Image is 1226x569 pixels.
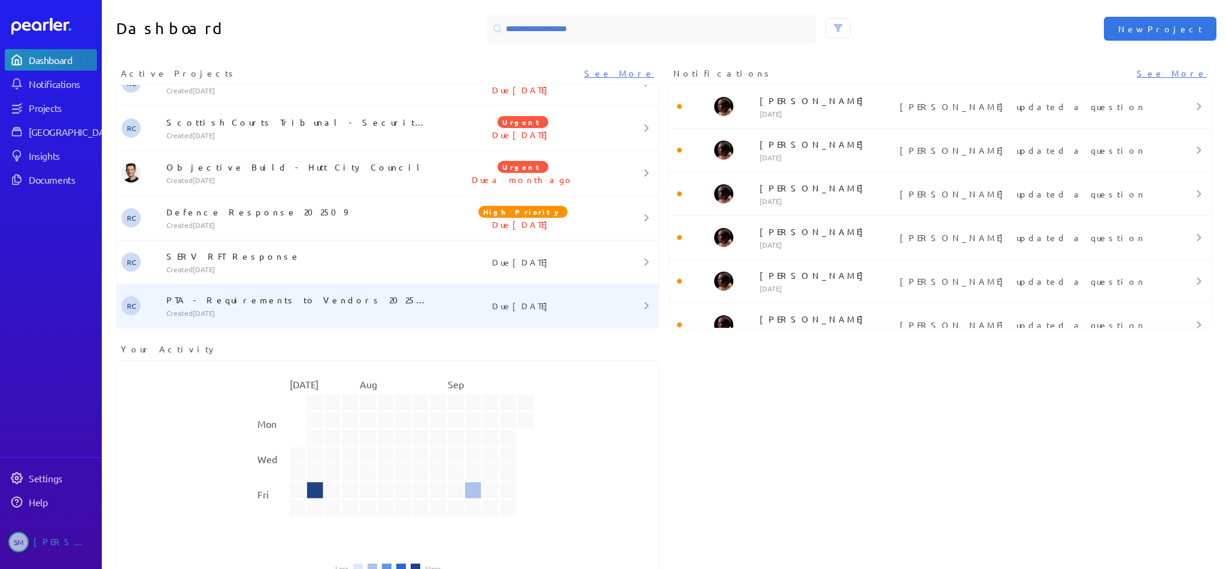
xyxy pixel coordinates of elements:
[166,294,433,306] p: PTA - Requirements to Vendors 202509 - PoC
[1118,23,1202,35] span: New Project
[497,116,548,128] span: Urgent
[29,78,96,90] div: Notifications
[5,491,97,513] a: Help
[5,49,97,71] a: Dashboard
[760,327,895,337] p: [DATE]
[122,163,141,182] img: James Layton
[760,109,895,118] p: [DATE]
[760,284,895,293] p: [DATE]
[5,467,97,489] a: Settings
[121,343,217,355] span: Your Activity
[5,145,97,166] a: Insights
[166,206,433,218] p: Defence Response 202509
[714,315,733,334] img: Ryan Baird
[714,228,733,247] img: Ryan Baird
[29,54,96,66] div: Dashboard
[34,532,93,552] div: [PERSON_NAME]
[29,126,118,138] div: [GEOGRAPHIC_DATA]
[5,97,97,118] a: Projects
[257,418,277,430] text: Mon
[29,496,96,508] div: Help
[760,95,895,107] p: [PERSON_NAME]
[584,67,654,80] a: See More
[433,256,614,268] p: Due [DATE]
[8,532,29,552] span: Stuart Meyers
[166,175,433,185] p: Created [DATE]
[900,275,1161,287] p: [PERSON_NAME] updated a question
[121,67,237,80] span: Active Projects
[433,300,614,312] p: Due [DATE]
[5,527,97,557] a: SM[PERSON_NAME]
[433,84,614,96] p: Due [DATE]
[166,220,433,230] p: Created [DATE]
[760,182,895,194] p: [PERSON_NAME]
[448,378,464,390] text: Sep
[166,86,433,95] p: Created [DATE]
[1137,67,1207,80] a: See More
[122,208,141,227] span: Robert Craig
[122,118,141,138] span: Robert Craig
[433,174,614,185] p: Due a month ago
[714,272,733,291] img: Ryan Baird
[29,102,96,114] div: Projects
[760,226,895,238] p: [PERSON_NAME]
[257,453,277,465] text: Wed
[433,218,614,230] p: Due [DATE]
[122,252,141,272] span: Robert Craig
[900,144,1161,156] p: [PERSON_NAME] updated a question
[433,129,614,141] p: Due [DATE]
[900,188,1161,200] p: [PERSON_NAME] updated a question
[1104,17,1216,41] button: New Project
[5,73,97,95] a: Notifications
[29,472,96,484] div: Settings
[166,161,433,173] p: Objective Build - Hutt City Council
[166,308,433,318] p: Created [DATE]
[166,116,433,128] p: Scottish Courts Tribunal - Security Questions
[760,240,895,249] p: [DATE]
[714,141,733,160] img: Ryan Baird
[11,18,97,35] a: Dashboard
[760,153,895,162] p: [DATE]
[360,378,377,390] text: Aug
[714,184,733,203] img: Ryan Baird
[760,196,895,206] p: [DATE]
[714,97,733,116] img: Ryan Baird
[166,250,433,262] p: SERV RFT Response
[257,488,269,500] text: Fri
[760,313,895,325] p: [PERSON_NAME]
[5,169,97,190] a: Documents
[497,161,548,173] span: Urgent
[116,14,383,43] h1: Dashboard
[166,264,433,274] p: Created [DATE]
[166,130,433,140] p: Created [DATE]
[900,101,1161,112] p: [PERSON_NAME] updated a question
[900,319,1161,331] p: [PERSON_NAME] updated a question
[290,378,318,390] text: [DATE]
[760,138,895,150] p: [PERSON_NAME]
[673,67,773,80] span: Notifications
[29,174,96,185] div: Documents
[760,269,895,281] p: [PERSON_NAME]
[900,232,1161,244] p: [PERSON_NAME] updated a question
[122,296,141,315] span: Robert Craig
[5,121,97,142] a: [GEOGRAPHIC_DATA]
[478,206,568,218] span: High Priority
[29,150,96,162] div: Insights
